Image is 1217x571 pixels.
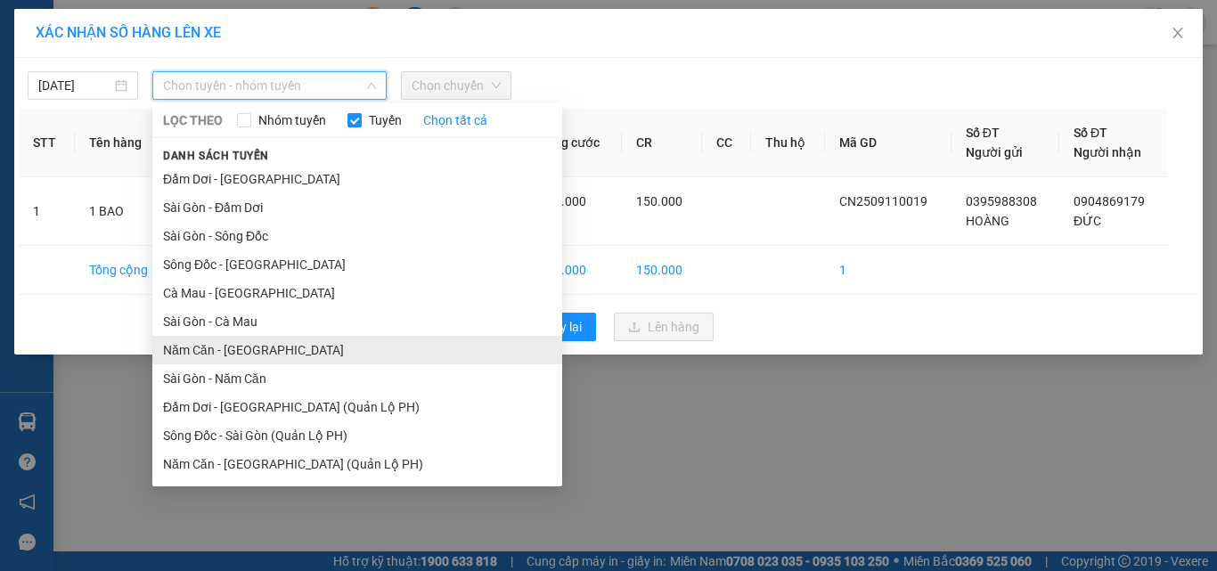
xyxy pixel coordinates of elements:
a: Chọn tất cả [423,110,487,130]
button: Close [1153,9,1203,59]
span: close [1171,26,1185,40]
li: Đầm Dơi - [GEOGRAPHIC_DATA] (Quản Lộ PH) [152,393,562,421]
li: Sài Gòn - Đầm Dơi [152,193,562,222]
span: Người gửi [966,145,1023,159]
span: LỌC THEO [163,110,223,130]
li: Sông Đốc - [GEOGRAPHIC_DATA] [152,250,562,279]
li: Cà Mau - [GEOGRAPHIC_DATA] (Quản Lộ PH) [152,478,562,507]
th: Mã GD [825,109,952,177]
th: CR [622,109,703,177]
li: Đầm Dơi - [GEOGRAPHIC_DATA] [152,165,562,193]
li: Sài Gòn - Cà Mau [152,307,562,336]
td: 150.000 [622,246,703,295]
span: 0904869179 [1074,194,1145,208]
li: Sông Đốc - Sài Gòn (Quản Lộ PH) [152,421,562,450]
span: HOÀNG [966,214,1009,228]
span: Tuyến [362,110,409,130]
span: CN2509110019 [839,194,927,208]
li: Sài Gòn - Năm Căn [152,364,562,393]
th: Tên hàng [75,109,169,177]
span: Chọn tuyến - nhóm tuyến [163,72,376,99]
span: Người nhận [1074,145,1141,159]
th: CC [702,109,750,177]
td: 1 [825,246,952,295]
input: 11/09/2025 [38,76,111,95]
td: 1 BAO [75,177,169,246]
li: Sài Gòn - Sông Đốc [152,222,562,250]
th: Thu hộ [751,109,825,177]
span: down [366,80,377,91]
td: 150.000 [526,246,621,295]
span: Nhóm tuyến [251,110,333,130]
span: 150.000 [636,194,682,208]
th: Tổng cước [526,109,621,177]
th: STT [19,109,75,177]
span: Số ĐT [1074,126,1107,140]
li: Cà Mau - [GEOGRAPHIC_DATA] [152,279,562,307]
td: 1 [19,177,75,246]
span: 150.000 [540,194,586,208]
span: XÁC NHẬN SỐ HÀNG LÊN XE [36,24,221,41]
span: Chọn chuyến [412,72,501,99]
span: Số ĐT [966,126,1000,140]
li: Năm Căn - [GEOGRAPHIC_DATA] (Quản Lộ PH) [152,450,562,478]
button: uploadLên hàng [614,313,714,341]
span: ĐỨC [1074,214,1101,228]
td: Tổng cộng [75,246,169,295]
span: 0395988308 [966,194,1037,208]
li: Năm Căn - [GEOGRAPHIC_DATA] [152,336,562,364]
span: Danh sách tuyến [152,148,280,164]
